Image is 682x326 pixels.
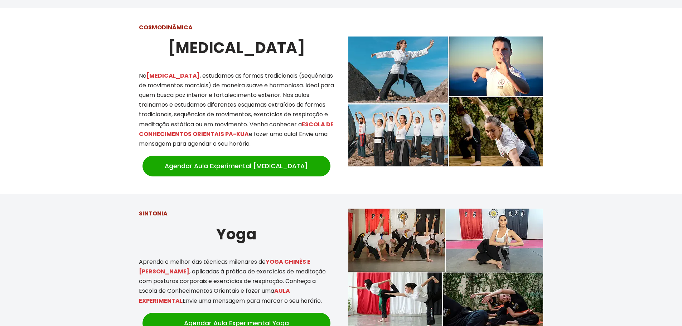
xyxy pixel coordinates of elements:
mark: YOGA CHINÊS E [PERSON_NAME] [139,258,310,276]
p: No , estudamos as formas tradicionais (sequências de movimentos marciais) de maneira suave e harm... [139,71,334,149]
strong: COSMODINÃMICA [139,23,193,31]
strong: SINTONIA [139,209,168,218]
mark: AULA EXPERIMENTAL [139,287,290,305]
a: Agendar Aula Experimental [MEDICAL_DATA] [142,156,330,176]
strong: Yoga [216,224,257,245]
mark: [MEDICAL_DATA] [146,72,200,80]
p: Aprenda o melhor das técnicas milenares de , aplicadas à prática de exercícios de meditação com p... [139,257,334,306]
mark: ESCOLA DE CONHECIMENTOS ORIENTAIS PA-KUA [139,120,334,138]
strong: [MEDICAL_DATA] [168,37,305,58]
